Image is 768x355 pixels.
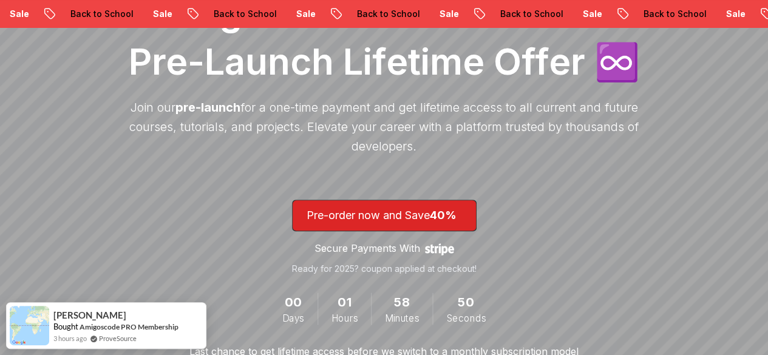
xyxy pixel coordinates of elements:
p: Sale [90,8,129,20]
p: Sale [234,8,273,20]
span: Hours [331,311,358,325]
span: [PERSON_NAME] [53,310,126,320]
span: 0 Days [285,293,302,312]
p: Ready for 2025? coupon applied at checkout! [292,263,477,275]
p: Pre-order now and Save [307,207,462,224]
span: 50 Seconds [458,293,475,312]
p: Back to School [8,8,90,20]
span: 1 Hours [338,293,352,312]
p: Back to School [294,8,377,20]
img: provesource social proof notification image [10,306,49,345]
span: Seconds [446,311,486,325]
span: Minutes [385,311,419,325]
a: Amigoscode PRO Membership [80,322,178,331]
p: Join our for a one-time payment and get lifetime access to all current and future courses, tutori... [123,98,645,156]
span: 3 hours ago [53,333,87,343]
p: Sale [664,8,702,20]
p: Back to School [151,8,234,20]
p: Back to School [581,8,664,20]
p: Sale [377,8,416,20]
span: pre-launch [175,100,240,115]
p: Back to School [438,8,520,20]
p: Sale [520,8,559,20]
a: lifetime-access [292,200,477,275]
span: Bought [53,322,78,331]
span: 58 Minutes [394,293,410,312]
span: Days [282,311,304,325]
span: 40% [430,209,457,221]
p: Secure Payments With [314,241,420,255]
a: ProveSource [99,333,137,343]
